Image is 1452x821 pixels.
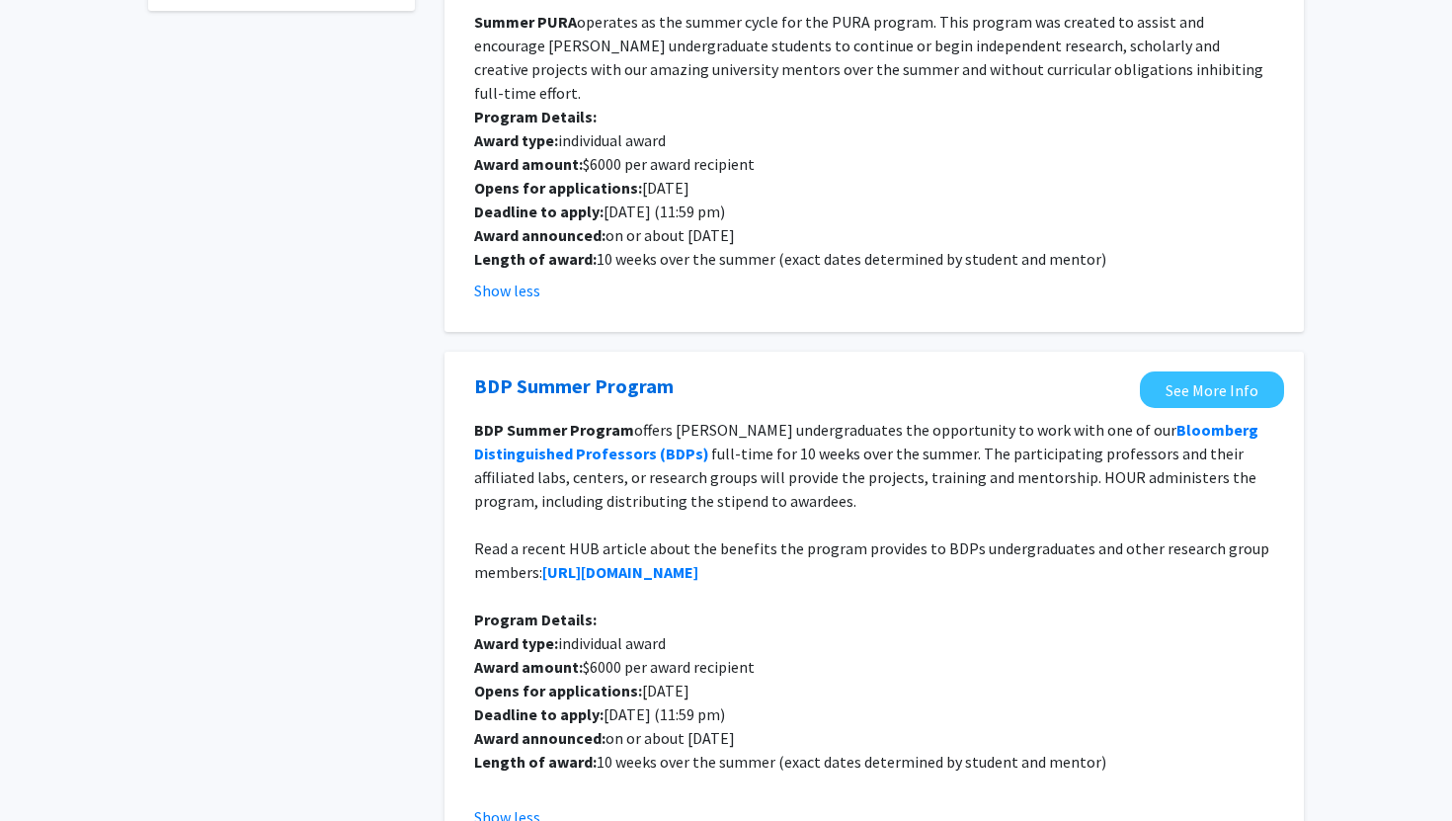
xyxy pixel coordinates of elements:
[474,176,1274,200] p: [DATE]
[474,420,634,440] strong: BDP Summer Program
[474,178,642,198] strong: Opens for applications:
[474,223,1274,247] p: on or about [DATE]
[542,562,698,582] a: [URL][DOMAIN_NAME]
[474,704,604,724] strong: Deadline to apply:
[474,202,604,221] strong: Deadline to apply:
[474,633,558,653] strong: Award type:
[474,679,1274,702] p: [DATE]
[474,12,577,32] strong: Summer PURA
[474,152,1274,176] p: $6000 per award recipient
[474,107,597,126] strong: Program Details:
[474,249,597,269] strong: Length of award:
[474,200,1274,223] p: [DATE] (11:59 pm)
[474,750,1274,774] p: 10 weeks over the summer (exact dates determined by student and mentor)
[474,728,605,748] strong: Award announced:
[474,657,583,677] strong: Award amount:
[474,610,597,629] strong: Program Details:
[474,128,1274,152] p: individual award
[474,726,1274,750] p: on or about [DATE]
[474,655,1274,679] p: $6000 per award recipient
[474,681,642,700] strong: Opens for applications:
[474,247,1274,271] p: 10 weeks over the summer (exact dates determined by student and mentor)
[474,536,1274,584] p: Read a recent HUB article about the benefits the program provides to BDPs undergraduates and othe...
[474,702,1274,726] p: [DATE] (11:59 pm)
[1140,371,1284,408] a: Opens in a new tab
[474,130,558,150] strong: Award type:
[474,154,583,174] strong: Award amount:
[474,279,540,302] button: Show less
[474,12,1263,103] span: operates as the summer cycle for the PURA program. This program was created to assist and encoura...
[474,752,597,772] strong: Length of award:
[474,418,1274,513] p: offers [PERSON_NAME] undergraduates the opportunity to work with one of our full-time for 10 week...
[474,631,1274,655] p: individual award
[474,371,674,401] a: Opens in a new tab
[474,225,605,245] strong: Award announced:
[15,732,84,806] iframe: Chat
